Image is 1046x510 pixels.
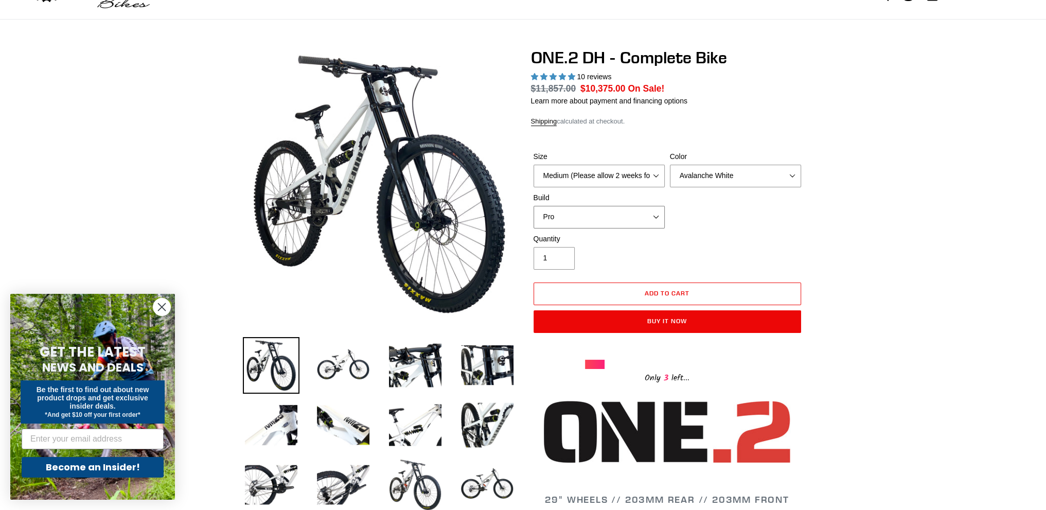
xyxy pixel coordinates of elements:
[243,397,299,453] img: Load image into Gallery viewer, ONE.2 DH - Complete Bike
[45,411,140,418] span: *And get $10 off your first order*
[534,234,665,244] label: Quantity
[670,151,801,162] label: Color
[585,369,750,385] div: Only left...
[387,337,444,394] img: Load image into Gallery viewer, ONE.2 DH - Complete Bike
[22,457,164,478] button: Become an Insider!
[628,82,664,95] span: On Sale!
[661,372,671,384] span: 3
[577,73,611,81] span: 10 reviews
[534,151,665,162] label: Size
[580,83,626,94] span: $10,375.00
[315,397,371,453] img: Load image into Gallery viewer, ONE.2 DH - Complete Bike
[243,337,299,394] img: Load image into Gallery viewer, ONE.2 DH - Complete Bike
[534,310,801,333] button: Buy it now
[645,289,689,297] span: Add to cart
[387,397,444,453] img: Load image into Gallery viewer, ONE.2 DH - Complete Bike
[534,192,665,203] label: Build
[22,429,164,449] input: Enter your email address
[459,337,516,394] img: Load image into Gallery viewer, ONE.2 DH - Complete Bike
[534,283,801,305] button: Add to cart
[153,298,171,316] button: Close dialog
[531,48,804,67] h1: ONE.2 DH - Complete Bike
[531,73,577,81] span: 5.00 stars
[531,116,804,127] div: calculated at checkout.
[531,83,576,94] s: $11,857.00
[37,385,149,410] span: Be the first to find out about new product drops and get exclusive insider deals.
[531,117,557,126] a: Shipping
[40,343,146,361] span: GET THE LATEST
[531,97,687,105] a: Learn more about payment and financing options
[459,397,516,453] img: Load image into Gallery viewer, ONE.2 DH - Complete Bike
[315,337,371,394] img: Load image into Gallery viewer, ONE.2 DH - Complete Bike
[545,494,789,505] span: 29" WHEELS // 203MM REAR // 203MM FRONT
[42,359,144,376] span: NEWS AND DEALS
